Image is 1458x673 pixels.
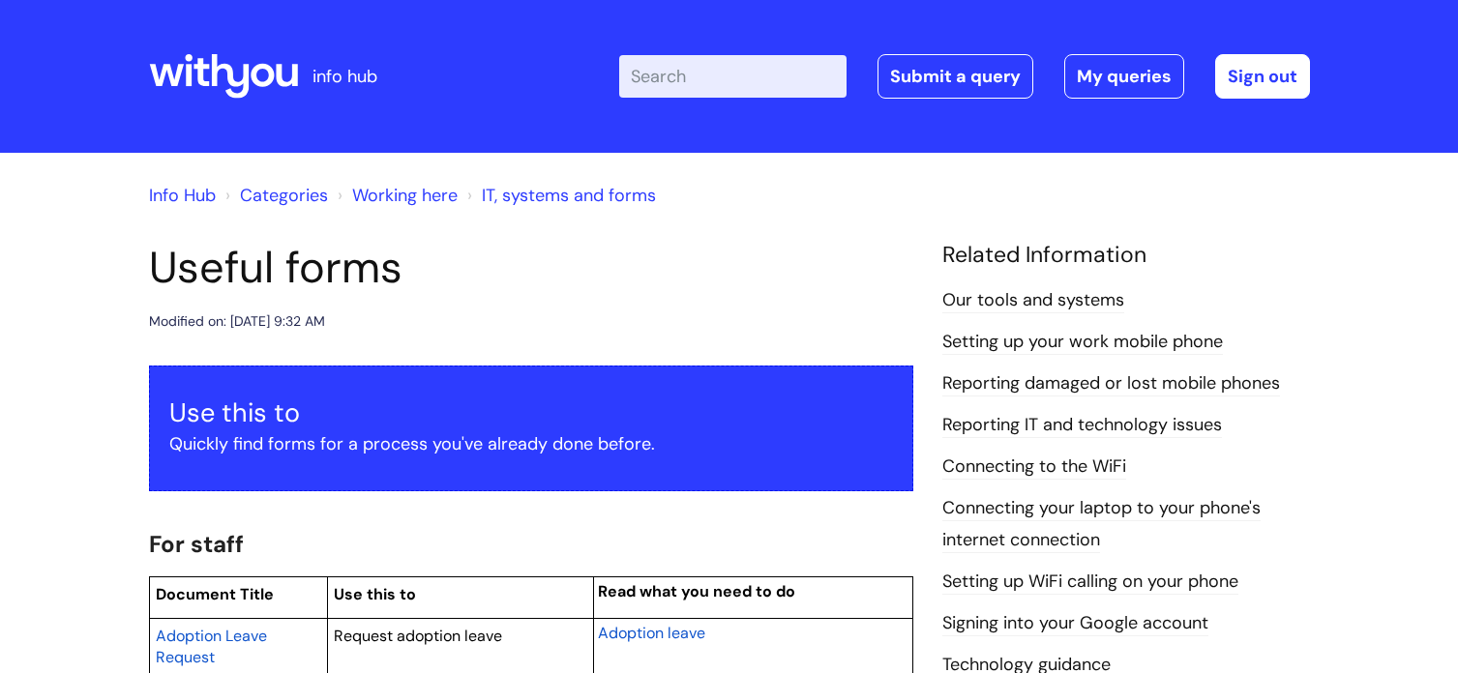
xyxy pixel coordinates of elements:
[156,624,267,668] a: Adoption Leave Request
[942,242,1310,269] h4: Related Information
[598,621,705,644] a: Adoption leave
[619,54,1310,99] div: | -
[462,180,656,211] li: IT, systems and forms
[149,242,913,294] h1: Useful forms
[169,428,893,459] p: Quickly find forms for a process you've already done before.
[149,529,244,559] span: For staff
[149,184,216,207] a: Info Hub
[942,454,1126,480] a: Connecting to the WiFi
[221,180,328,211] li: Solution home
[942,496,1261,552] a: Connecting your laptop to your phone's internet connection
[1215,54,1310,99] a: Sign out
[156,584,274,604] span: Document Title
[482,184,656,207] a: IT, systems and forms
[942,330,1223,355] a: Setting up your work mobile phone
[878,54,1033,99] a: Submit a query
[333,180,458,211] li: Working here
[334,584,416,604] span: Use this to
[942,371,1280,396] a: Reporting damaged or lost mobile phones
[942,570,1238,595] a: Setting up WiFi calling on your phone
[352,184,458,207] a: Working here
[598,623,705,643] span: Adoption leave
[942,288,1124,313] a: Our tools and systems
[156,626,267,667] span: Adoption Leave Request
[334,626,502,646] span: Request adoption leave
[240,184,328,207] a: Categories
[942,611,1208,636] a: Signing into your Google account
[1064,54,1184,99] a: My queries
[149,309,325,334] div: Modified on: [DATE] 9:32 AM
[312,61,377,92] p: info hub
[598,581,795,601] span: Read what you need to do
[169,397,893,428] h3: Use this to
[942,413,1222,438] a: Reporting IT and technology issues
[619,55,847,98] input: Search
